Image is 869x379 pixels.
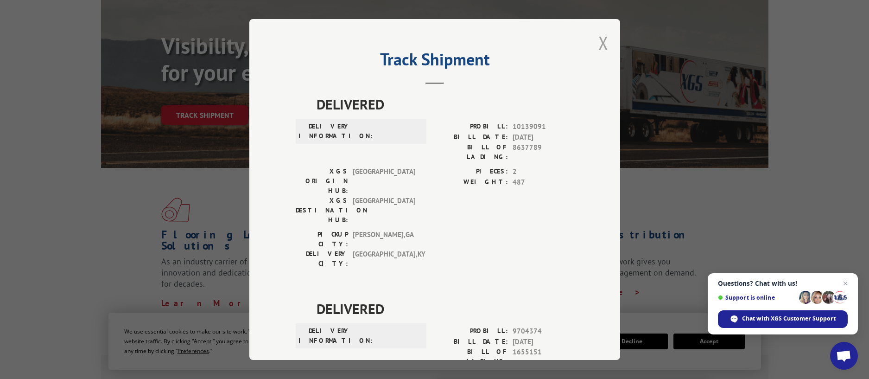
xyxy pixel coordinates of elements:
[353,167,415,196] span: [GEOGRAPHIC_DATA]
[435,167,508,177] label: PIECES:
[296,249,348,269] label: DELIVERY CITY:
[513,326,574,337] span: 9704374
[718,310,848,328] div: Chat with XGS Customer Support
[435,326,508,337] label: PROBILL:
[317,298,574,319] span: DELIVERED
[435,132,508,142] label: BILL DATE:
[718,294,796,301] span: Support is online
[296,196,348,225] label: XGS DESTINATION HUB:
[435,336,508,347] label: BILL DATE:
[435,177,508,187] label: WEIGHT:
[435,122,508,132] label: PROBILL:
[353,196,415,225] span: [GEOGRAPHIC_DATA]
[435,142,508,162] label: BILL OF LADING:
[353,249,415,269] span: [GEOGRAPHIC_DATA] , KY
[298,326,351,346] label: DELIVERY INFORMATION:
[513,122,574,132] span: 10139091
[598,31,609,55] button: Close modal
[513,347,574,366] span: 1655151
[296,230,348,249] label: PICKUP CITY:
[830,342,858,370] div: Open chat
[742,315,836,323] span: Chat with XGS Customer Support
[513,132,574,142] span: [DATE]
[718,280,848,287] span: Questions? Chat with us!
[513,167,574,177] span: 2
[296,53,574,71] h2: Track Shipment
[298,122,351,141] label: DELIVERY INFORMATION:
[513,336,574,347] span: [DATE]
[435,347,508,366] label: BILL OF LADING:
[513,177,574,187] span: 487
[317,94,574,115] span: DELIVERED
[296,167,348,196] label: XGS ORIGIN HUB:
[840,278,851,289] span: Close chat
[513,142,574,162] span: 8637789
[353,230,415,249] span: [PERSON_NAME] , GA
